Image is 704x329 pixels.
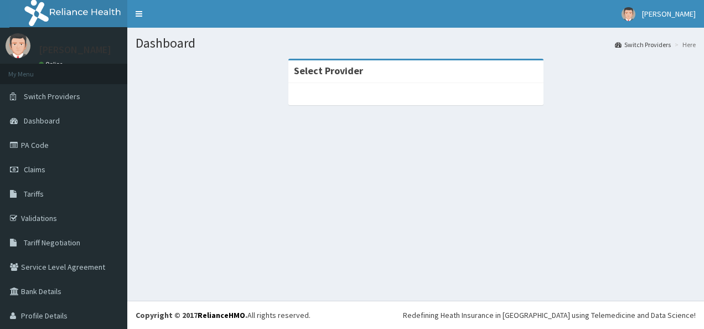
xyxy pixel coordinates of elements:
a: Switch Providers [615,40,671,49]
span: Switch Providers [24,91,80,101]
strong: Select Provider [294,64,363,77]
img: User Image [6,33,30,58]
span: Claims [24,164,45,174]
div: Redefining Heath Insurance in [GEOGRAPHIC_DATA] using Telemedicine and Data Science! [403,310,696,321]
li: Here [672,40,696,49]
a: Online [39,60,65,68]
span: Tariff Negotiation [24,238,80,248]
img: User Image [622,7,635,21]
span: Tariffs [24,189,44,199]
p: [PERSON_NAME] [39,45,111,55]
footer: All rights reserved. [127,301,704,329]
a: RelianceHMO [198,310,245,320]
strong: Copyright © 2017 . [136,310,247,320]
h1: Dashboard [136,36,696,50]
span: Dashboard [24,116,60,126]
span: [PERSON_NAME] [642,9,696,19]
